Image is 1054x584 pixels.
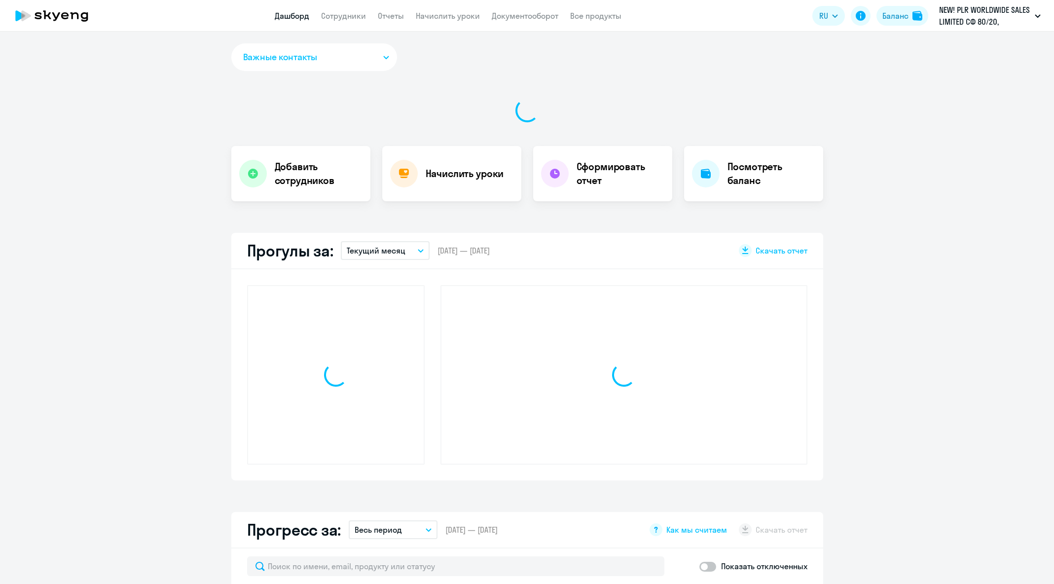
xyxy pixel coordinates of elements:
p: Текущий месяц [347,245,405,256]
h2: Прогулы за: [247,241,333,260]
a: Все продукты [570,11,621,21]
span: [DATE] — [DATE] [445,524,498,535]
span: Важные контакты [243,51,317,64]
span: RU [819,10,828,22]
img: balance [912,11,922,21]
p: Показать отключенных [721,560,807,572]
button: Весь период [349,520,437,539]
button: RU [812,6,845,26]
button: Важные контакты [231,43,397,71]
button: Текущий месяц [341,241,430,260]
a: Документооборот [492,11,558,21]
span: Как мы считаем [666,524,727,535]
span: [DATE] — [DATE] [437,245,490,256]
button: NEW! PLR WORLDWIDE SALES LIMITED СФ 80/20, [GEOGRAPHIC_DATA], ООО [934,4,1046,28]
p: NEW! PLR WORLDWIDE SALES LIMITED СФ 80/20, [GEOGRAPHIC_DATA], ООО [939,4,1031,28]
a: Отчеты [378,11,404,21]
div: Баланс [882,10,909,22]
h4: Добавить сотрудников [275,160,363,187]
h4: Сформировать отчет [577,160,664,187]
h4: Начислить уроки [426,167,504,181]
input: Поиск по имени, email, продукту или статусу [247,556,664,576]
a: Дашборд [275,11,309,21]
h4: Посмотреть баланс [727,160,815,187]
a: Сотрудники [321,11,366,21]
a: Начислить уроки [416,11,480,21]
p: Весь период [355,524,402,536]
button: Балансbalance [876,6,928,26]
h2: Прогресс за: [247,520,341,540]
span: Скачать отчет [756,245,807,256]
